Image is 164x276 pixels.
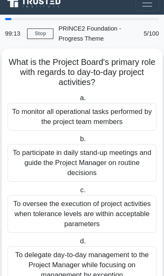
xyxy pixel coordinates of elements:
span: c. [80,186,86,194]
span: b. [80,135,86,143]
div: To oversee the execution of project activities when tolerance levels are within acceptable parame... [8,195,156,233]
div: PRINCE2 Foundation - Progress Theme [53,20,136,47]
a: Stop [27,28,53,39]
div: To monitor all operational tasks performed by the project team members [8,103,156,131]
div: To participate in daily stand-up meetings and guide the Project Manager on routine decisions [8,144,156,182]
span: a. [80,94,86,102]
h5: What is the Project Board's primary role with regards to day-to-day project activities? [7,57,157,88]
div: 5/100 [137,25,164,42]
span: d. [80,237,86,245]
